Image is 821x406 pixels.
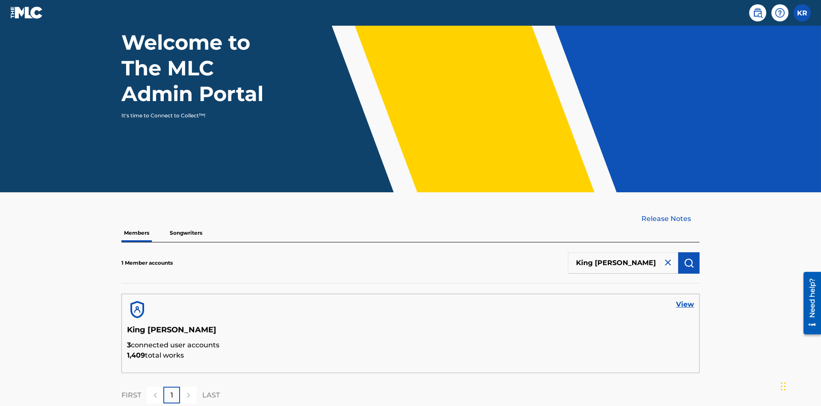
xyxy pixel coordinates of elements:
[753,8,763,18] img: search
[127,299,148,320] img: account
[676,299,694,310] a: View
[781,373,786,399] div: Drag
[641,214,700,224] a: Release Notes
[127,340,694,350] p: connected user accounts
[778,365,821,406] iframe: Chat Widget
[121,30,281,107] h1: Welcome to The MLC Admin Portal
[749,4,766,21] a: Public Search
[797,269,821,339] iframe: Resource Center
[771,4,789,21] div: Help
[127,351,145,359] span: 1,409
[568,252,678,274] input: Search Members
[127,341,131,349] span: 3
[121,390,141,400] p: FIRST
[171,390,173,400] p: 1
[684,258,694,268] img: Search Works
[121,112,270,119] p: It's time to Connect to Collect™!
[127,350,694,361] p: total works
[121,224,152,242] p: Members
[167,224,205,242] p: Songwriters
[127,325,694,340] h5: King [PERSON_NAME]
[121,259,173,267] p: 1 Member accounts
[794,4,811,21] div: User Menu
[775,8,785,18] img: help
[10,6,43,19] img: MLC Logo
[202,390,220,400] p: LAST
[663,257,673,268] img: close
